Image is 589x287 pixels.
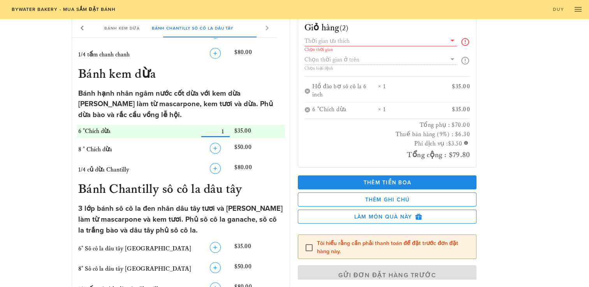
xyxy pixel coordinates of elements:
button: Gửi đơn đặt hàng trước [298,265,477,285]
div: Bánh hạnh nhân ngâm nước cốt dừa với kem dừa [PERSON_NAME] làm từ mascarpone, kem tươi và dừa. Ph... [78,88,283,121]
span: 8 "[PERSON_NAME] [78,31,135,38]
div: Hồ đào bơ sô cô la 6 inch [312,83,378,99]
font: Phí dịch vụ : [414,140,462,147]
div: $35.00 [431,106,470,114]
h3: Bánh Chantilly sô cô la dâu tây [77,182,285,199]
input: Thời gian ưa thích [304,36,447,46]
span: Bywater Bakery - Mua sắm đặt bánh [11,7,116,12]
span: $3.50 [448,140,462,147]
font: $80.00 [234,164,252,171]
font: $35.00 [234,243,251,250]
span: 8" Sô cô la dâu tây [GEOGRAPHIC_DATA] [78,265,191,273]
font: × 1 [378,83,386,90]
font: $50.00 [234,143,251,151]
a: Bywater Bakery - Mua sắm đặt bánh [6,4,121,15]
button: Thêm ghi chú [298,192,477,206]
button: Làm món quà này [298,210,477,224]
font: × 1 [378,106,386,113]
a: Duy [547,4,569,15]
h3: Tổng phụ : $70.00 [304,120,470,129]
h2: Tổng cộng : $79.80 [304,149,470,161]
div: 3 lớp bánh sô cô la đen nhân dâu tây tươi và [PERSON_NAME] làm từ mascarpone và kem tươi. Phủ sô ... [78,203,283,236]
span: 6" Sô cô la dâu tây [GEOGRAPHIC_DATA] [78,245,191,252]
span: Thêm tiền boa [304,179,471,186]
span: Thêm ghi chú [304,196,470,203]
h3: Thuế bán hàng (9%) : $6.30 [304,129,470,139]
span: 8 " Chích dừa [78,146,112,153]
label: Tôi hiểu rằng cần phải thanh toán để đặt trước đơn đặt hàng này. [317,240,470,255]
button: Thêm tiền boa [298,175,477,189]
div: Bánh kem dừa [98,19,146,37]
h3: Bánh kem dừa [77,66,285,84]
font: $50.00 [234,263,251,270]
h3: Giỏ hàng [304,22,349,34]
font: $80.00 [234,49,252,56]
span: 1/4 củ dừa Chantilly [78,166,129,173]
span: Gửi đơn đặt hàng trước [307,271,468,279]
div: 6 "Chích dừa [312,106,378,114]
span: Duy [552,7,564,12]
div: Chọn thời gian [304,47,457,52]
div: $35.00 [431,83,470,99]
font: Làm món quà này [353,213,412,220]
div: Bánh Chantilly sô cô la dâu tây [146,19,240,37]
span: 6 "Chích dừa [78,128,111,135]
span: 1/4 tấm chanh chanh [78,51,130,58]
span: (2) [339,23,349,33]
font: $35.00 [234,127,251,135]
